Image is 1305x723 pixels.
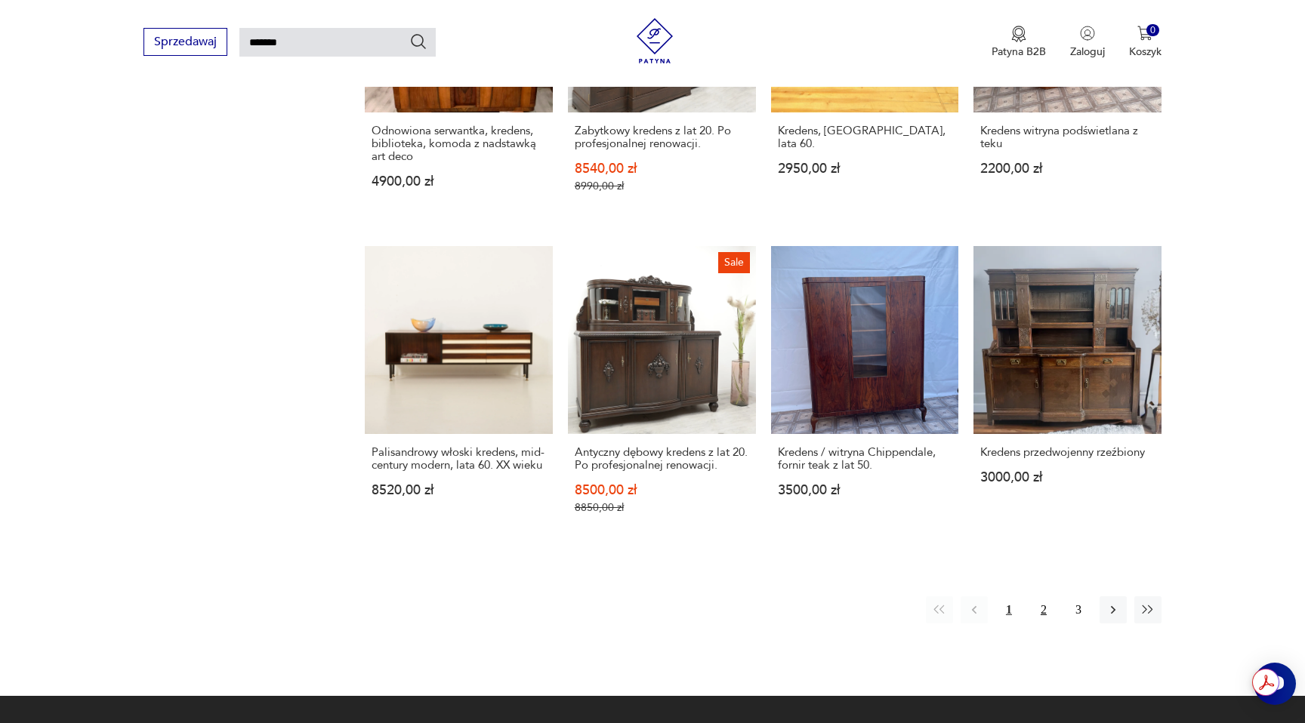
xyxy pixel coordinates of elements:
h3: Kredens przedwojenny rzeźbiony [980,446,1155,459]
img: Ikonka użytkownika [1080,26,1095,41]
h3: Kredens / witryna Chippendale, fornir teak z lat 50. [778,446,952,472]
a: Ikona medaluPatyna B2B [992,26,1046,59]
button: Szukaj [409,32,427,51]
button: Patyna B2B [992,26,1046,59]
button: 0Koszyk [1129,26,1162,59]
button: 3 [1065,596,1092,623]
div: 0 [1146,24,1159,37]
a: Kredens / witryna Chippendale, fornir teak z lat 50.Kredens / witryna Chippendale, fornir teak z ... [771,246,959,543]
p: 8990,00 zł [575,180,749,192]
p: 8520,00 zł [372,484,546,497]
p: 8850,00 zł [575,501,749,514]
img: Ikona koszyka [1137,26,1152,41]
p: 3500,00 zł [778,484,952,497]
a: Palisandrowy włoski kredens, mid-century modern, lata 60. XX wiekuPalisandrowy włoski kredens, mi... [365,246,553,543]
img: Patyna - sklep z meblami i dekoracjami vintage [632,18,677,63]
button: 2 [1030,596,1057,623]
img: Ikona medalu [1011,26,1026,42]
p: Koszyk [1129,45,1162,59]
iframe: Smartsupp widget button [1254,663,1296,705]
button: 1 [995,596,1023,623]
p: 8500,00 zł [575,484,749,497]
h3: Palisandrowy włoski kredens, mid-century modern, lata 60. XX wieku [372,446,546,472]
p: 8540,00 zł [575,162,749,175]
h3: Zabytkowy kredens z lat 20. Po profesjonalnej renowacji. [575,125,749,150]
p: Patyna B2B [992,45,1046,59]
h3: Kredens, [GEOGRAPHIC_DATA], lata 60. [778,125,952,150]
a: Sprzedawaj [143,38,227,48]
p: 3000,00 zł [980,471,1155,484]
button: Zaloguj [1070,26,1105,59]
p: Zaloguj [1070,45,1105,59]
a: Kredens przedwojenny rzeźbionyKredens przedwojenny rzeźbiony3000,00 zł [973,246,1162,543]
a: SaleAntyczny dębowy kredens z lat 20. Po profesjonalnej renowacji.Antyczny dębowy kredens z lat 2... [568,246,756,543]
button: Sprzedawaj [143,28,227,56]
h3: Odnowiona serwantka, kredens, biblioteka, komoda z nadstawką art deco [372,125,546,163]
p: 2950,00 zł [778,162,952,175]
h3: Antyczny dębowy kredens z lat 20. Po profesjonalnej renowacji. [575,446,749,472]
p: 2200,00 zł [980,162,1155,175]
h3: Kredens witryna podświetlana z teku [980,125,1155,150]
p: 4900,00 zł [372,175,546,188]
